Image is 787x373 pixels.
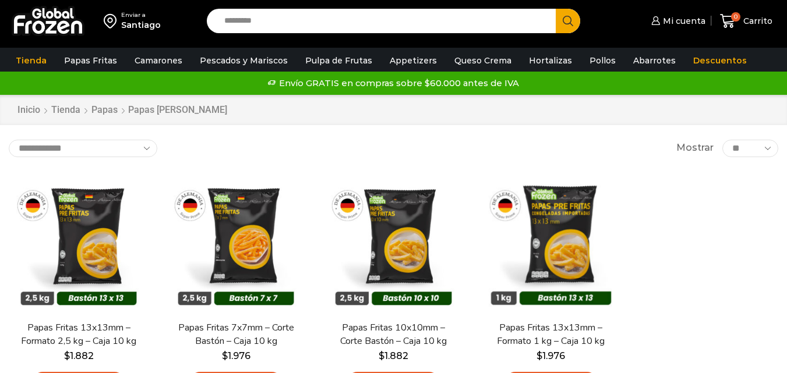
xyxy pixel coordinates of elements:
a: Descuentos [687,49,753,72]
select: Pedido de la tienda [9,140,157,157]
a: Appetizers [384,49,443,72]
span: Mi cuenta [660,15,705,27]
nav: Breadcrumb [17,104,227,117]
a: Papas Fritas 13x13mm – Formato 2,5 kg – Caja 10 kg [16,321,142,348]
bdi: 1.882 [379,350,408,361]
a: Papas Fritas 10x10mm – Corte Bastón – Caja 10 kg [330,321,456,348]
a: Pescados y Mariscos [194,49,294,72]
span: Mostrar [676,141,714,155]
div: Enviar a [121,11,161,19]
a: Inicio [17,104,41,117]
a: Papas Fritas [58,49,123,72]
span: 0 [731,12,740,22]
h1: Papas [PERSON_NAME] [128,104,227,115]
a: Queso Crema [449,49,517,72]
a: Papas [91,104,118,117]
a: Tienda [51,104,81,117]
bdi: 1.882 [64,350,94,361]
a: Pollos [584,49,622,72]
span: $ [64,350,70,361]
a: Tienda [10,49,52,72]
span: Carrito [740,15,772,27]
a: Papas Fritas 13x13mm – Formato 1 kg – Caja 10 kg [488,321,614,348]
span: $ [537,350,542,361]
bdi: 1.976 [537,350,565,361]
a: Camarones [129,49,188,72]
a: Papas Fritas 7x7mm – Corte Bastón – Caja 10 kg [173,321,299,348]
span: $ [379,350,384,361]
a: Hortalizas [523,49,578,72]
div: Santiago [121,19,161,31]
a: Mi cuenta [648,9,705,33]
span: $ [222,350,228,361]
a: 0 Carrito [717,8,775,35]
a: Abarrotes [627,49,682,72]
button: Search button [556,9,580,33]
bdi: 1.976 [222,350,250,361]
a: Pulpa de Frutas [299,49,378,72]
img: address-field-icon.svg [104,11,121,31]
